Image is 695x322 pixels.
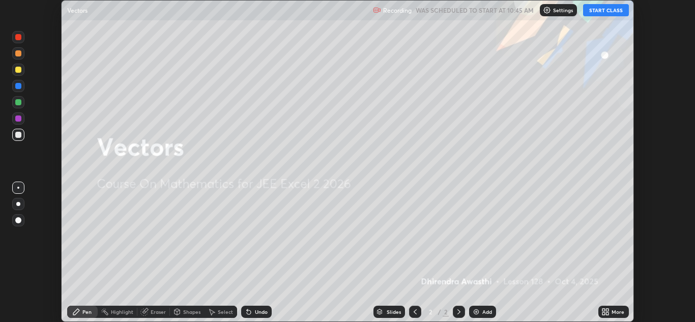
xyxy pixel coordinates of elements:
[255,309,268,314] div: Undo
[553,8,573,13] p: Settings
[183,309,200,314] div: Shapes
[425,309,436,315] div: 2
[543,6,551,14] img: class-settings-icons
[373,6,381,14] img: recording.375f2c34.svg
[583,4,629,16] button: START CLASS
[383,7,412,14] p: Recording
[443,307,449,316] div: 2
[151,309,166,314] div: Eraser
[218,309,233,314] div: Select
[482,309,492,314] div: Add
[416,6,534,15] h5: WAS SCHEDULED TO START AT 10:45 AM
[472,308,480,316] img: add-slide-button
[387,309,401,314] div: Slides
[67,6,88,14] p: Vectors
[438,309,441,315] div: /
[111,309,133,314] div: Highlight
[612,309,624,314] div: More
[82,309,92,314] div: Pen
